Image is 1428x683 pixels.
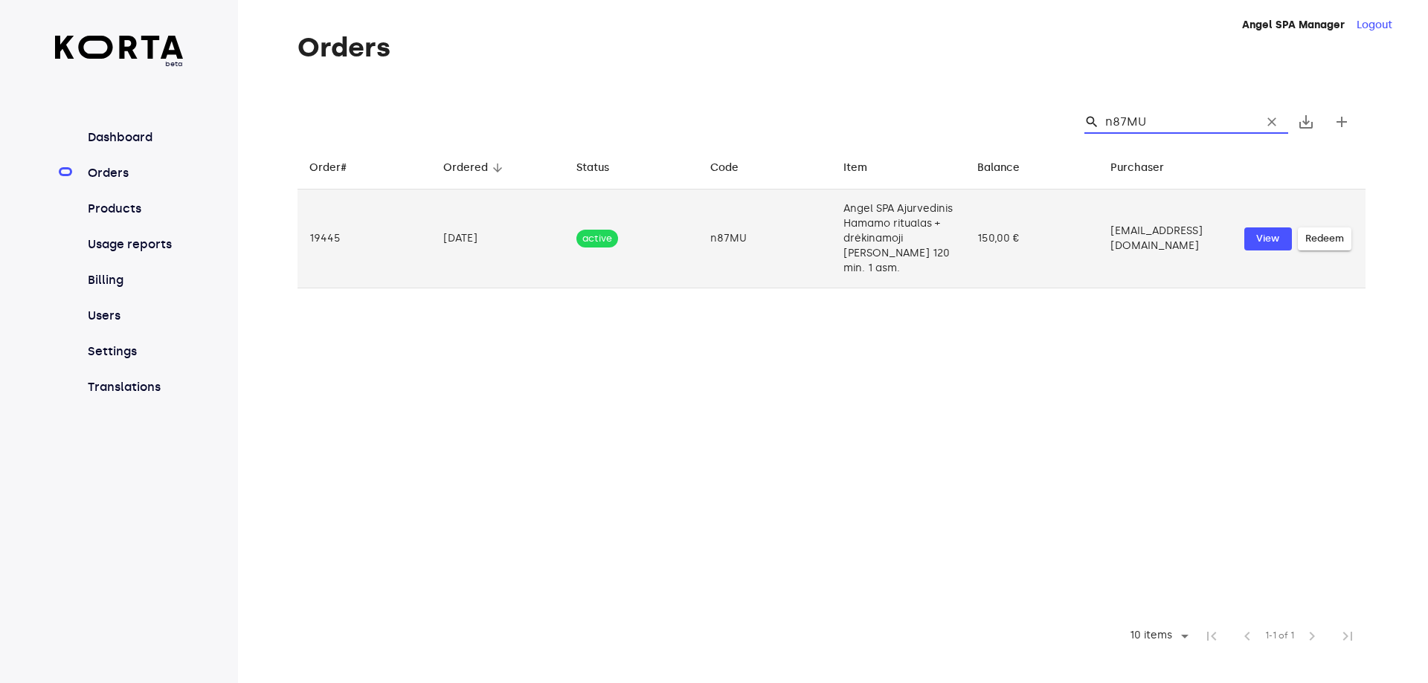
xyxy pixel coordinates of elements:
[710,159,739,177] div: Code
[491,161,504,175] span: arrow_downward
[1194,618,1229,654] span: First Page
[1110,159,1183,177] span: Purchaser
[309,159,366,177] span: Order#
[1330,618,1366,654] span: Last Page
[85,129,184,146] a: Dashboard
[1120,625,1194,647] div: 10 items
[85,236,184,253] a: Usage reports
[55,36,184,59] img: Korta
[1264,114,1279,129] span: clear
[1357,18,1392,33] button: Logout
[85,343,184,360] a: Settings
[1324,104,1360,140] button: Create new gift card
[977,159,1039,177] span: Balance
[1242,19,1345,31] strong: Angel SPA Manager
[576,232,618,246] span: active
[55,59,184,69] span: beta
[1252,230,1284,247] span: View
[1255,106,1288,138] button: Clear Search
[977,159,1020,177] div: Balance
[1126,629,1176,642] div: 10 items
[1229,618,1265,654] span: Previous Page
[85,164,184,182] a: Orders
[1298,227,1351,250] button: Redeem
[55,36,184,69] a: beta
[710,159,758,177] span: Code
[843,159,867,177] div: Item
[1099,190,1232,288] td: [EMAIL_ADDRESS][DOMAIN_NAME]
[1265,629,1294,644] span: 1-1 of 1
[85,200,184,218] a: Products
[1305,230,1344,247] span: Redeem
[85,378,184,396] a: Translations
[576,159,628,177] span: Status
[1294,618,1330,654] span: Next Page
[843,159,887,177] span: Item
[309,159,347,177] div: Order#
[965,190,1099,288] td: 150,00 €
[431,190,565,288] td: [DATE]
[1110,159,1164,177] div: Purchaser
[85,271,184,289] a: Billing
[1288,104,1324,140] button: Export
[832,190,965,288] td: Angel SPA Ajurvedinis Hamamo ritualas + drėkinamoji [PERSON_NAME] 120 min. 1 asm.
[1084,114,1099,129] span: Search
[1297,113,1315,131] span: save_alt
[576,159,609,177] div: Status
[297,33,1366,62] h1: Orders
[297,190,431,288] td: 19445
[85,307,184,325] a: Users
[1244,227,1292,250] button: View
[1105,110,1249,134] input: Search
[443,159,488,177] div: Ordered
[698,190,832,288] td: n87MU
[443,159,507,177] span: Ordered
[1333,113,1351,131] span: add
